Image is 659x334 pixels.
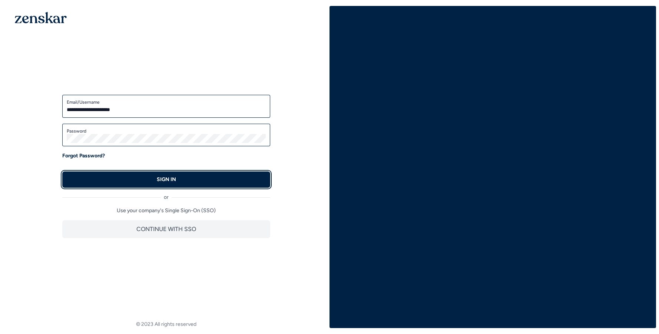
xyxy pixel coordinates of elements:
[67,99,266,105] label: Email/Username
[62,207,270,214] p: Use your company's Single Sign-On (SSO)
[62,220,270,238] button: CONTINUE WITH SSO
[157,176,176,183] p: SIGN IN
[3,321,329,328] footer: © 2023 All rights reserved
[15,12,67,23] img: 1OGAJ2xQqyY4LXKgY66KYq0eOWRCkrZdAb3gUhuVAqdWPZE9SRJmCz+oDMSn4zDLXe31Ii730ItAGKgCKgCCgCikA4Av8PJUP...
[62,152,105,160] a: Forgot Password?
[62,171,270,188] button: SIGN IN
[67,128,266,134] label: Password
[62,188,270,201] div: or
